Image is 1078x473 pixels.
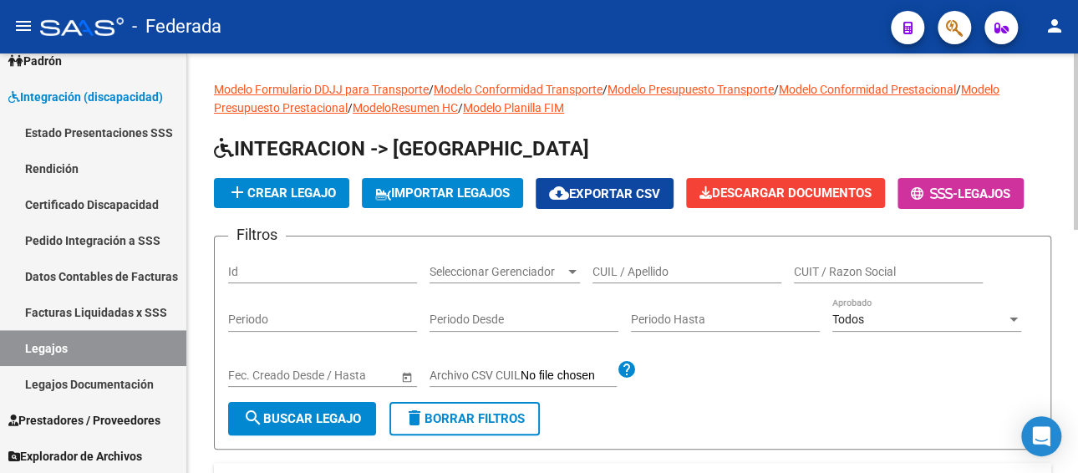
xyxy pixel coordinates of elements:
span: IMPORTAR LEGAJOS [375,186,510,201]
input: Fecha fin [303,369,385,383]
span: Descargar Documentos [699,186,872,201]
a: Modelo Planilla FIM [463,101,564,114]
span: Todos [832,313,864,326]
button: -Legajos [897,178,1024,209]
mat-icon: menu [13,16,33,36]
span: Archivo CSV CUIL [430,369,521,382]
span: Buscar Legajo [243,411,361,426]
button: IMPORTAR LEGAJOS [362,178,523,208]
mat-icon: delete [404,408,425,428]
span: Exportar CSV [549,186,660,201]
mat-icon: search [243,408,263,428]
a: Modelo Conformidad Prestacional [779,83,956,96]
span: Explorador de Archivos [8,447,142,465]
span: - [911,186,958,201]
h3: Filtros [228,223,286,247]
button: Open calendar [398,368,415,385]
span: Legajos [958,186,1010,201]
span: - Federada [132,8,221,45]
span: Borrar Filtros [404,411,525,426]
button: Borrar Filtros [389,402,540,435]
div: Open Intercom Messenger [1021,416,1061,456]
a: Modelo Formulario DDJJ para Transporte [214,83,429,96]
span: INTEGRACION -> [GEOGRAPHIC_DATA] [214,137,589,160]
a: Modelo Conformidad Transporte [434,83,603,96]
button: Crear Legajo [214,178,349,208]
mat-icon: add [227,182,247,202]
span: Integración (discapacidad) [8,88,163,106]
input: Archivo CSV CUIL [521,369,617,384]
a: ModeloResumen HC [353,101,458,114]
a: Modelo Presupuesto Transporte [608,83,774,96]
button: Descargar Documentos [686,178,885,208]
mat-icon: cloud_download [549,183,569,203]
input: Fecha inicio [228,369,289,383]
span: Seleccionar Gerenciador [430,265,565,279]
span: Crear Legajo [227,186,336,201]
mat-icon: person [1045,16,1065,36]
mat-icon: help [617,359,637,379]
button: Buscar Legajo [228,402,376,435]
span: Padrón [8,52,62,70]
button: Exportar CSV [536,178,674,209]
span: Prestadores / Proveedores [8,411,160,430]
